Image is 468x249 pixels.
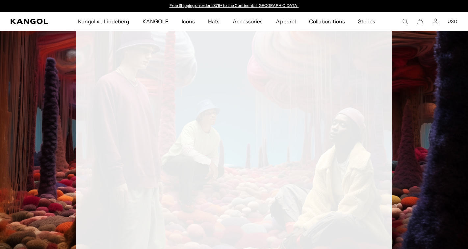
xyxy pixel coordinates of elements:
[166,3,302,9] slideshow-component: Announcement bar
[309,12,345,31] span: Collaborations
[175,12,201,31] a: Icons
[71,12,136,31] a: Kangol x J.Lindeberg
[136,12,175,31] a: KANGOLF
[169,3,299,8] a: Free Shipping on orders $79+ to the Continental [GEOGRAPHIC_DATA]
[302,12,351,31] a: Collaborations
[208,12,220,31] span: Hats
[358,12,375,31] span: Stories
[432,18,438,24] a: Account
[182,12,195,31] span: Icons
[276,12,296,31] span: Apparel
[11,19,51,24] a: Kangol
[233,12,263,31] span: Accessories
[351,12,382,31] a: Stories
[226,12,269,31] a: Accessories
[417,18,423,24] button: Cart
[78,12,129,31] span: Kangol x J.Lindeberg
[448,18,457,24] button: USD
[166,3,302,9] div: 1 of 2
[166,3,302,9] div: Announcement
[143,12,169,31] span: KANGOLF
[402,18,408,24] summary: Search here
[201,12,226,31] a: Hats
[269,12,302,31] a: Apparel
